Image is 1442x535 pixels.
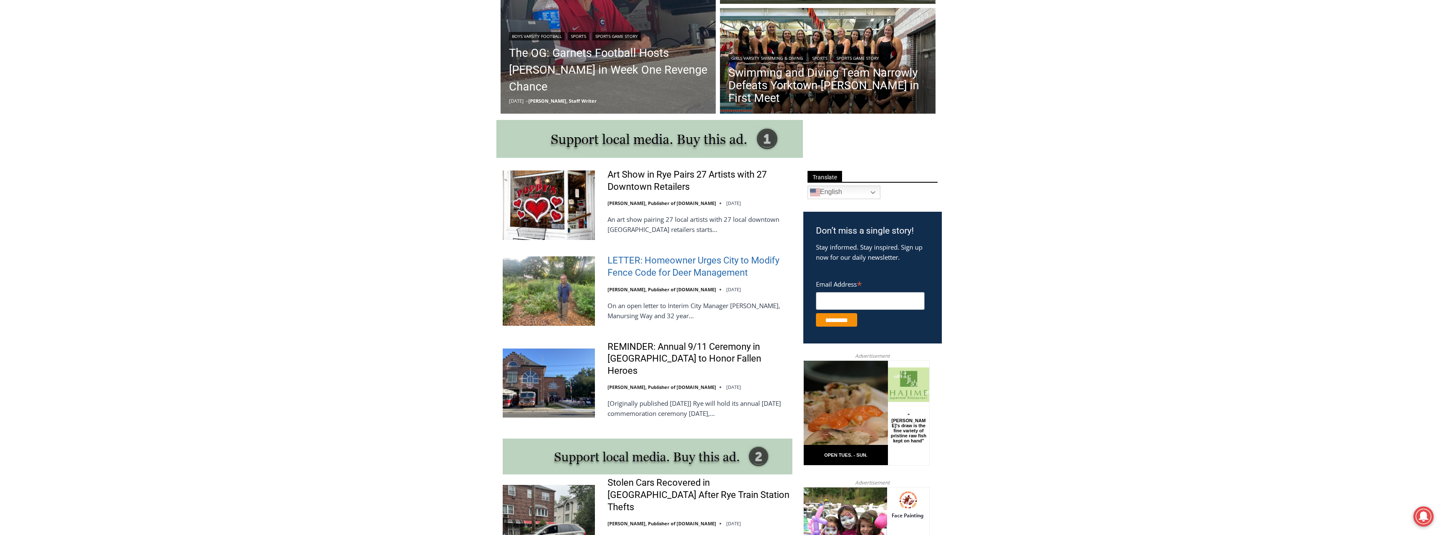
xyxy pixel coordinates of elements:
[726,520,741,527] time: [DATE]
[496,120,803,158] img: support local media, buy this ad
[88,25,120,69] div: Face Painting
[568,32,589,40] a: Sports
[0,84,126,105] a: [PERSON_NAME] Read Sanctuary Fall Fest: [DATE]
[503,439,792,474] img: support local media, buy this ad
[808,171,842,182] span: Translate
[809,54,830,62] a: Sports
[3,87,83,119] span: Open Tues. - Sun. [PHONE_NUMBER]
[503,256,595,325] img: LETTER: Homeowner Urges City to Modify Fence Code for Deer Management
[213,0,398,82] div: "We would have speakers with experience in local journalism speak to us about their experiences a...
[608,286,716,293] a: [PERSON_NAME], Publisher of [DOMAIN_NAME]
[509,45,708,95] a: The OG: Garnets Football Hosts [PERSON_NAME] in Week One Revenge Chance
[608,341,792,377] a: REMINDER: Annual 9/11 Ceremony in [GEOGRAPHIC_DATA] to Honor Fallen Heroes
[503,170,595,240] img: Art Show in Rye Pairs 27 Artists with 27 Downtown Retailers
[608,384,716,390] a: [PERSON_NAME], Publisher of [DOMAIN_NAME]
[509,32,565,40] a: Boys Varsity Football
[592,32,641,40] a: Sports Game Story
[7,85,112,104] h4: [PERSON_NAME] Read Sanctuary Fall Fest: [DATE]
[726,286,741,293] time: [DATE]
[220,84,390,103] span: Intern @ [DOMAIN_NAME]
[608,520,716,527] a: [PERSON_NAME], Publisher of [DOMAIN_NAME]
[608,398,792,418] p: [Originally published [DATE]] Rye will hold its annual [DATE] commemoration ceremony [DATE],…
[88,71,92,80] div: 3
[608,214,792,234] p: An art show pairing 27 local artists with 27 local downtown [GEOGRAPHIC_DATA] retailers starts…
[726,384,741,390] time: [DATE]
[847,352,898,360] span: Advertisement
[203,82,408,105] a: Intern @ [DOMAIN_NAME]
[834,54,882,62] a: Sports Game Story
[528,98,597,104] a: [PERSON_NAME], Staff Writer
[608,255,792,279] a: LETTER: Homeowner Urges City to Modify Fence Code for Deer Management
[816,224,929,238] h3: Don’t miss a single story!
[87,53,124,101] div: "[PERSON_NAME]'s draw is the fine variety of pristine raw fish kept on hand"
[608,169,792,193] a: Art Show in Rye Pairs 27 Artists with 27 Downtown Retailers
[99,71,102,80] div: 6
[816,276,925,291] label: Email Address
[0,85,85,105] a: Open Tues. - Sun. [PHONE_NUMBER]
[720,8,936,116] a: Read More Swimming and Diving Team Narrowly Defeats Yorktown-Somers in First Meet
[728,54,806,62] a: Girls Varsity Swimming & Diving
[720,8,936,116] img: (PHOTO: The 2024 Rye - Rye Neck - Blind Brook Varsity Swimming Team.)
[608,200,716,206] a: [PERSON_NAME], Publisher of [DOMAIN_NAME]
[509,30,708,40] div: | |
[816,242,929,262] p: Stay informed. Stay inspired. Sign up now for our daily newsletter.
[810,187,820,197] img: en
[728,52,927,62] div: | |
[608,301,792,321] p: On an open letter to Interim City Manager [PERSON_NAME], Manursing Way and 32 year…
[847,479,898,487] span: Advertisement
[509,98,524,104] time: [DATE]
[808,186,880,199] a: English
[726,200,741,206] time: [DATE]
[728,67,927,104] a: Swimming and Diving Team Narrowly Defeats Yorktown-[PERSON_NAME] in First Meet
[94,71,96,80] div: /
[608,477,792,513] a: Stolen Cars Recovered in [GEOGRAPHIC_DATA] After Rye Train Station Thefts
[503,349,595,418] img: REMINDER: Annual 9/11 Ceremony in Rye to Honor Fallen Heroes
[526,98,528,104] span: –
